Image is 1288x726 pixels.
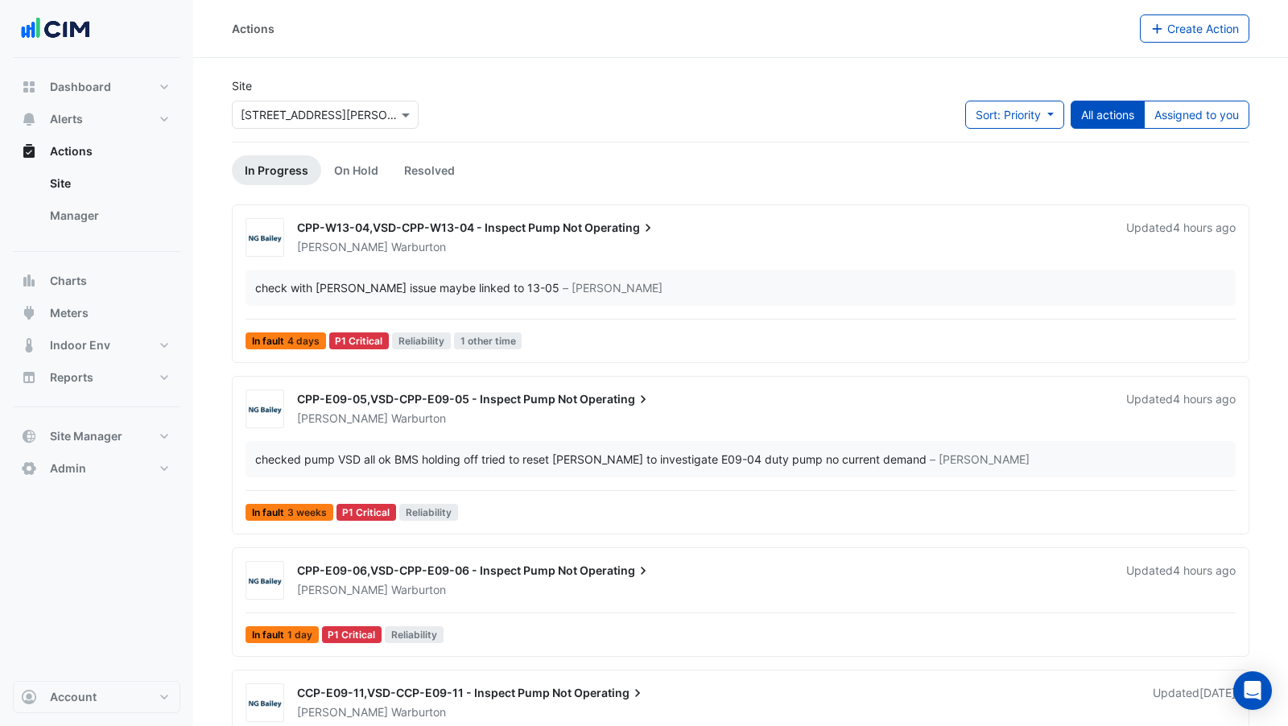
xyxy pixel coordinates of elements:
span: Admin [50,460,86,476]
span: CPP-W13-04,VSD-CPP-W13-04 - Inspect Pump Not [297,221,582,234]
div: Actions [232,20,275,37]
span: 3 weeks [287,508,327,518]
span: [PERSON_NAME] [297,705,388,719]
span: Operating [574,685,646,701]
button: Meters [13,297,180,329]
button: Alerts [13,103,180,135]
div: Updated [1126,563,1236,598]
div: P1 Critical [336,504,397,521]
div: Actions [13,167,180,238]
app-icon: Site Manager [21,428,37,444]
div: P1 Critical [329,332,390,349]
app-icon: Charts [21,273,37,289]
button: Dashboard [13,71,180,103]
span: Indoor Env [50,337,110,353]
span: 1 day [287,630,312,640]
span: Thu 02-Oct-2025 17:35 AEST [1173,563,1236,577]
button: Account [13,681,180,713]
span: In fault [246,504,333,521]
div: checked pump VSD all ok BMS holding off tried to reset [PERSON_NAME] to investigate E09-04 duty p... [255,451,927,468]
span: Reliability [385,626,444,643]
span: In fault [246,626,319,643]
span: Thu 25-Sep-2025 19:05 AEST [1199,686,1236,699]
span: [PERSON_NAME] [297,411,388,425]
span: [PERSON_NAME] [297,240,388,254]
button: Admin [13,452,180,485]
button: Actions [13,135,180,167]
span: – [PERSON_NAME] [930,451,1030,468]
a: Site [37,167,180,200]
a: On Hold [321,155,391,185]
app-icon: Indoor Env [21,337,37,353]
app-icon: Dashboard [21,79,37,95]
span: Account [50,689,97,705]
span: Reliability [392,332,451,349]
span: Operating [584,220,656,236]
app-icon: Meters [21,305,37,321]
label: Site [232,77,252,94]
button: Assigned to you [1144,101,1249,129]
span: Operating [580,391,651,407]
img: Company Logo [19,13,92,45]
img: NG Bailey [246,695,283,712]
button: Reports [13,361,180,394]
span: CCP-E09-11,VSD-CCP-E09-11 - Inspect Pump Not [297,686,572,699]
button: Sort: Priority [965,101,1064,129]
span: In fault [246,332,326,349]
span: Thu 02-Oct-2025 17:46 AEST [1173,392,1236,406]
a: Resolved [391,155,468,185]
span: Warburton [391,704,446,720]
span: [PERSON_NAME] [297,583,388,596]
app-icon: Alerts [21,111,37,127]
div: check with [PERSON_NAME] issue maybe linked to 13-05 [255,279,559,296]
span: Sort: Priority [976,108,1041,122]
button: Site Manager [13,420,180,452]
app-icon: Actions [21,143,37,159]
button: Indoor Env [13,329,180,361]
img: NG Bailey [246,573,283,589]
span: Meters [50,305,89,321]
span: Create Action [1167,22,1239,35]
span: Warburton [391,582,446,598]
a: In Progress [232,155,321,185]
span: Reports [50,369,93,386]
span: Site Manager [50,428,122,444]
span: 4 days [287,336,320,346]
button: Charts [13,265,180,297]
a: Manager [37,200,180,232]
div: Updated [1126,220,1236,255]
span: – [PERSON_NAME] [563,279,663,296]
div: P1 Critical [322,626,382,643]
div: Updated [1126,391,1236,427]
button: Create Action [1140,14,1250,43]
span: Charts [50,273,87,289]
div: Open Intercom Messenger [1233,671,1272,710]
span: CPP-E09-05,VSD-CPP-E09-05 - Inspect Pump Not [297,392,577,406]
div: Updated [1153,685,1236,720]
span: 1 other time [454,332,522,349]
span: Dashboard [50,79,111,95]
img: NG Bailey [246,230,283,246]
span: Actions [50,143,93,159]
span: Thu 02-Oct-2025 17:51 AEST [1173,221,1236,234]
app-icon: Admin [21,460,37,476]
span: Warburton [391,410,446,427]
span: Reliability [399,504,458,521]
span: Warburton [391,239,446,255]
span: CPP-E09-06,VSD-CPP-E09-06 - Inspect Pump Not [297,563,577,577]
app-icon: Reports [21,369,37,386]
button: All actions [1071,101,1145,129]
span: Alerts [50,111,83,127]
img: NG Bailey [246,402,283,418]
span: Operating [580,563,651,579]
